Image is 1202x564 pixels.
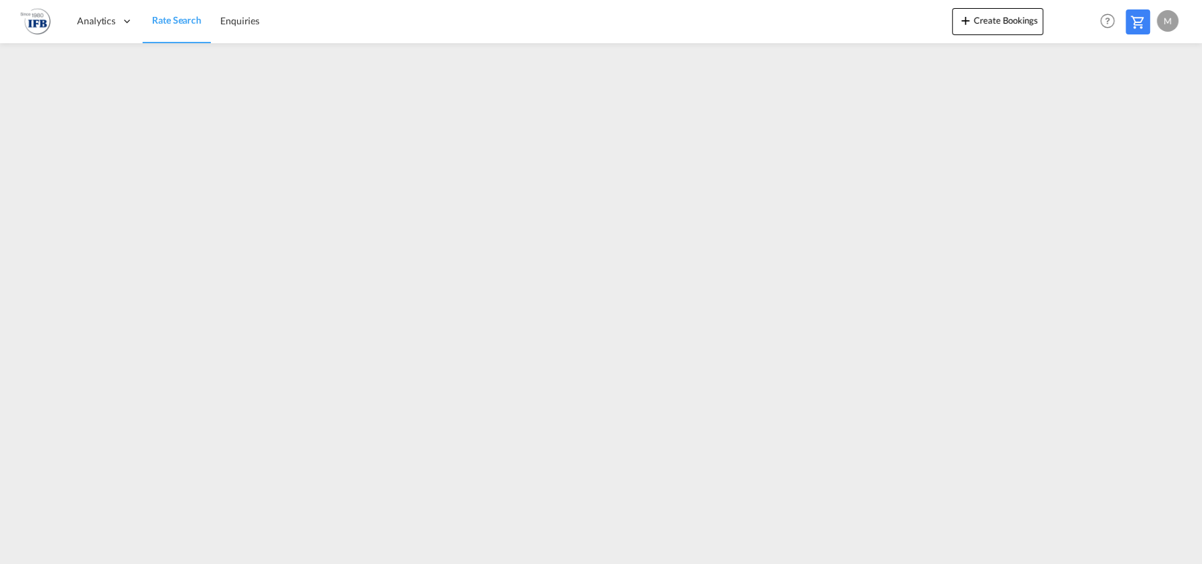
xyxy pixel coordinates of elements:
span: Enquiries [220,15,259,26]
div: Help [1096,9,1126,34]
div: M [1157,10,1178,32]
span: Rate Search [152,14,201,26]
img: b628ab10256c11eeb52753acbc15d091.png [20,6,51,36]
span: Help [1096,9,1119,32]
button: icon-plus 400-fgCreate Bookings [952,8,1043,35]
md-icon: icon-plus 400-fg [957,12,974,28]
span: Analytics [77,14,116,28]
